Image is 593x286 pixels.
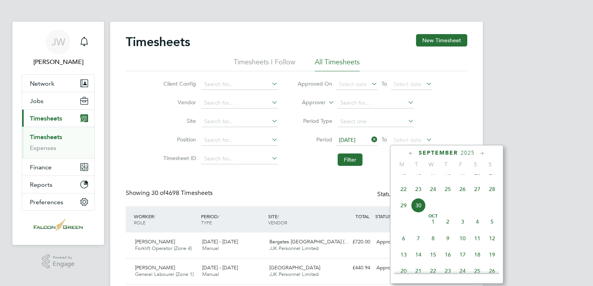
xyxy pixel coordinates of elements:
[409,161,424,168] span: T
[30,198,63,206] span: Preferences
[22,127,94,158] div: Timesheets
[154,213,155,219] span: /
[419,150,458,156] span: September
[394,161,409,168] span: M
[297,80,332,87] label: Approved On
[485,214,499,229] span: 5
[470,182,485,196] span: 27
[485,231,499,246] span: 12
[394,136,421,143] span: Select date
[297,117,332,124] label: Period Type
[470,214,485,229] span: 4
[461,150,475,156] span: 2025
[201,219,212,226] span: TYPE
[440,264,455,278] span: 23
[22,176,94,193] button: Reports
[201,135,278,146] input: Search for...
[485,182,499,196] span: 28
[355,213,369,219] span: TOTAL
[277,213,279,219] span: /
[291,99,326,107] label: Approver
[439,161,453,168] span: T
[234,57,295,71] li: Timesheets I Follow
[22,219,95,231] a: Go to home page
[453,161,468,168] span: F
[470,231,485,246] span: 11
[30,181,52,188] span: Reports
[426,214,440,218] span: Oct
[338,153,362,166] button: Filter
[339,136,355,143] span: [DATE]
[269,238,349,245] span: Bargates [GEOGRAPHIC_DATA] (…
[52,37,65,47] span: JW
[416,34,467,47] button: New Timesheet
[426,264,440,278] span: 22
[269,264,320,271] span: [GEOGRAPHIC_DATA]
[34,219,83,231] img: falcongreen-logo-retina.png
[22,75,94,92] button: Network
[373,209,414,223] div: STATUS
[411,182,426,196] span: 23
[201,153,278,164] input: Search for...
[30,80,54,87] span: Network
[455,214,470,229] span: 3
[135,245,192,252] span: Forklift Operator (Zone 4)
[30,164,52,171] span: Finance
[455,231,470,246] span: 10
[455,264,470,278] span: 24
[396,264,411,278] span: 20
[338,116,414,127] input: Select one
[424,161,439,168] span: W
[161,117,196,124] label: Site
[22,110,94,127] button: Timesheets
[202,245,219,252] span: Manual
[483,161,498,168] span: S
[161,155,196,162] label: Timesheet ID
[135,271,194,277] span: General Labourer (Zone 1)
[30,144,56,152] a: Expenses
[440,231,455,246] span: 9
[202,264,238,271] span: [DATE] - [DATE]
[455,247,470,262] span: 17
[30,97,43,105] span: Jobs
[426,231,440,246] span: 8
[440,214,455,229] span: 2
[411,198,426,213] span: 30
[411,264,426,278] span: 21
[53,261,75,267] span: Engage
[202,271,219,277] span: Manual
[338,98,414,109] input: Search for...
[161,99,196,106] label: Vendor
[333,262,373,274] div: £440.94
[269,271,319,277] span: JJK Personnel Limited
[485,264,499,278] span: 26
[394,81,421,88] span: Select date
[426,182,440,196] span: 24
[426,214,440,229] span: 1
[266,209,333,229] div: SITE
[411,231,426,246] span: 7
[218,213,219,219] span: /
[22,92,94,109] button: Jobs
[126,34,190,50] h2: Timesheets
[315,57,360,71] li: All Timesheets
[201,98,278,109] input: Search for...
[373,236,414,248] div: Approved
[161,80,196,87] label: Client Config
[201,116,278,127] input: Search for...
[161,136,196,143] label: Position
[297,136,332,143] label: Period
[134,219,146,226] span: ROLE
[485,247,499,262] span: 19
[53,254,75,261] span: Powered by
[22,159,94,176] button: Finance
[379,79,389,89] span: To
[440,182,455,196] span: 25
[12,22,104,245] nav: Main navigation
[396,247,411,262] span: 13
[396,231,411,246] span: 6
[135,238,175,245] span: [PERSON_NAME]
[396,198,411,213] span: 29
[333,236,373,248] div: £720.00
[30,133,62,141] a: Timesheets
